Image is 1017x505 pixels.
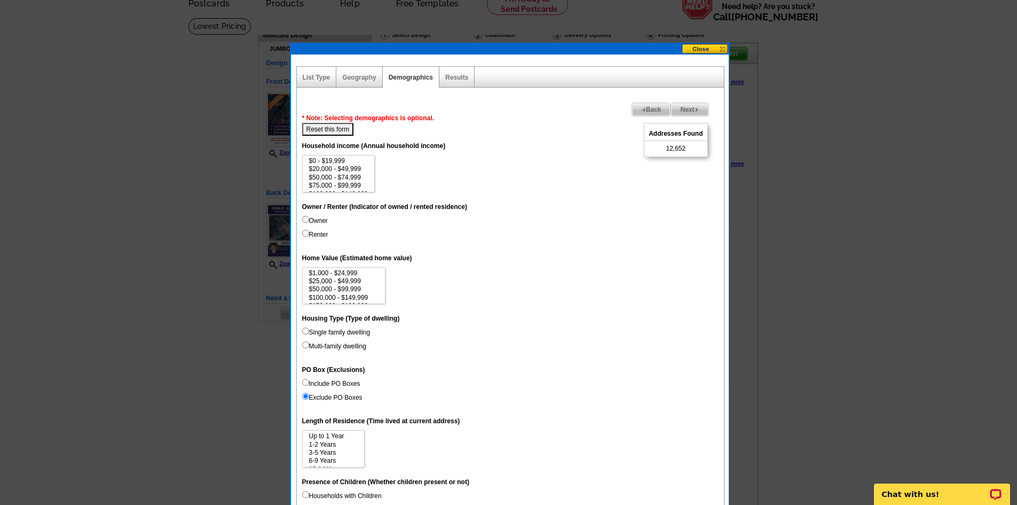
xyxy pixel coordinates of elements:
[308,441,359,449] option: 1-2 Years
[302,328,370,337] label: Single family dwelling
[308,294,380,302] option: $100,000 - $149,999
[308,432,359,440] option: Up to 1 Year
[308,465,359,473] option: 10-14 Years
[302,491,382,501] label: Households with Children
[308,302,380,310] option: $150,000 - $199,999
[302,341,366,351] label: Multi-family dwelling
[302,314,400,323] label: Housing Type (Type of dwelling)
[302,216,309,223] input: Owner
[308,457,359,465] option: 6-9 Years
[302,253,412,263] label: Home Value (Estimated home value)
[389,74,433,81] a: Demographics
[302,379,360,389] label: Include PO Boxes
[308,190,369,198] option: $100,000 - $149,999
[303,74,330,81] a: List Type
[302,123,354,136] button: Reset this form
[308,165,369,173] option: $20,000 - $49,999
[302,328,309,335] input: Single family dwelling
[302,379,309,386] input: Include PO Boxes
[308,285,380,293] option: $50,000 - $99,999
[641,107,646,112] img: button-prev-arrow-gray.png
[671,103,708,116] span: Next
[308,277,380,285] option: $25,000 - $49,999
[695,107,699,112] img: button-next-arrow-gray.png
[302,230,309,237] input: Renter
[302,230,328,239] label: Renter
[671,103,708,116] a: Next
[302,393,362,402] label: Exclude PO Boxes
[666,144,685,153] span: 12,652
[302,202,467,212] label: Owner / Renter (Indicator of owned / rented residence)
[445,74,468,81] a: Results
[302,341,309,348] input: Multi-family dwelling
[302,491,309,498] input: Households with Children
[302,393,309,400] input: Exclude PO Boxes
[867,471,1017,505] iframe: LiveChat chat widget
[302,216,328,226] label: Owner
[302,114,434,122] span: * Note: Selecting demographics is optional.
[308,449,359,457] option: 3-5 Years
[302,141,446,151] label: Household income (Annual household income)
[644,127,707,141] span: Addresses Found
[342,74,376,81] a: Geography
[308,174,369,182] option: $50,000 - $74,999
[308,269,380,277] option: $1,000 - $24,999
[308,157,369,165] option: $0 - $19,999
[632,103,671,116] a: Back
[302,477,469,487] label: Presence of Children (Whether children present or not)
[308,182,369,190] option: $75,000 - $99,999
[302,365,365,375] label: PO Box (Exclusions)
[302,416,460,426] label: Length of Residence (Time lived at current address)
